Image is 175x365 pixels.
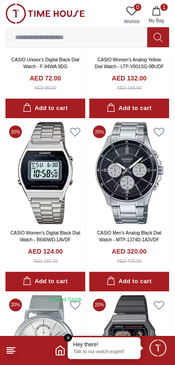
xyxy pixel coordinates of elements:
div: Limited Stock [49,296,82,303]
h4: AED 72.00 [30,74,61,83]
span: 1 [160,4,168,11]
button: Add to cart [5,272,85,291]
h4: AED 320.00 [112,247,146,256]
a: Home [55,345,66,356]
span: 20 % [9,125,22,138]
img: CASIO Men's Analog Black Dial Watch - MTP-1374D-1A3VDF [89,122,169,224]
button: 1My Bag [143,4,170,27]
a: CASIO Men's Analog Black Dial Watch - MTP-1374D-1A3VDF [97,230,161,242]
em: Close tooltip [64,334,72,342]
div: Add to cart [23,103,67,114]
div: AED 400.00 [117,258,142,265]
span: Wishlist [120,18,143,25]
a: CASIO Unisex's Digital Black Dial Watch - F-94WA-9DG [11,57,79,69]
img: CASIO Women's Digital Black Dial Watch - B640WD-1AVDF [5,122,85,224]
button: Add to cart [89,272,169,291]
a: 0Wishlist [120,4,143,27]
div: Hey there! [73,341,135,348]
div: Add to cart [107,276,151,287]
span: 20 % [93,299,106,311]
span: 0 [134,4,141,11]
a: CASIO Women's Analog Yellow Dial Watch - LTP-V001SG-9BUDF [95,57,164,69]
div: AED 90.00 [34,85,56,91]
div: Add to cart [23,276,67,287]
a: CASIO Women's Digital Black Dial Watch - B640WD-1AVDF [10,230,80,242]
span: My Bag [145,17,168,24]
h4: AED 124.00 [28,247,62,256]
span: 20 % [93,125,106,138]
img: ... [5,4,85,24]
button: Add to cart [5,99,85,118]
div: AED 165.00 [117,85,142,91]
p: Talk to our watch expert! [73,349,135,355]
div: Add to cart [107,103,151,114]
button: Add to cart [89,99,169,118]
h4: AED 132.00 [112,74,146,83]
div: AED 155.00 [33,258,58,265]
span: 20 % [9,299,22,311]
div: Chat Widget [148,338,168,358]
